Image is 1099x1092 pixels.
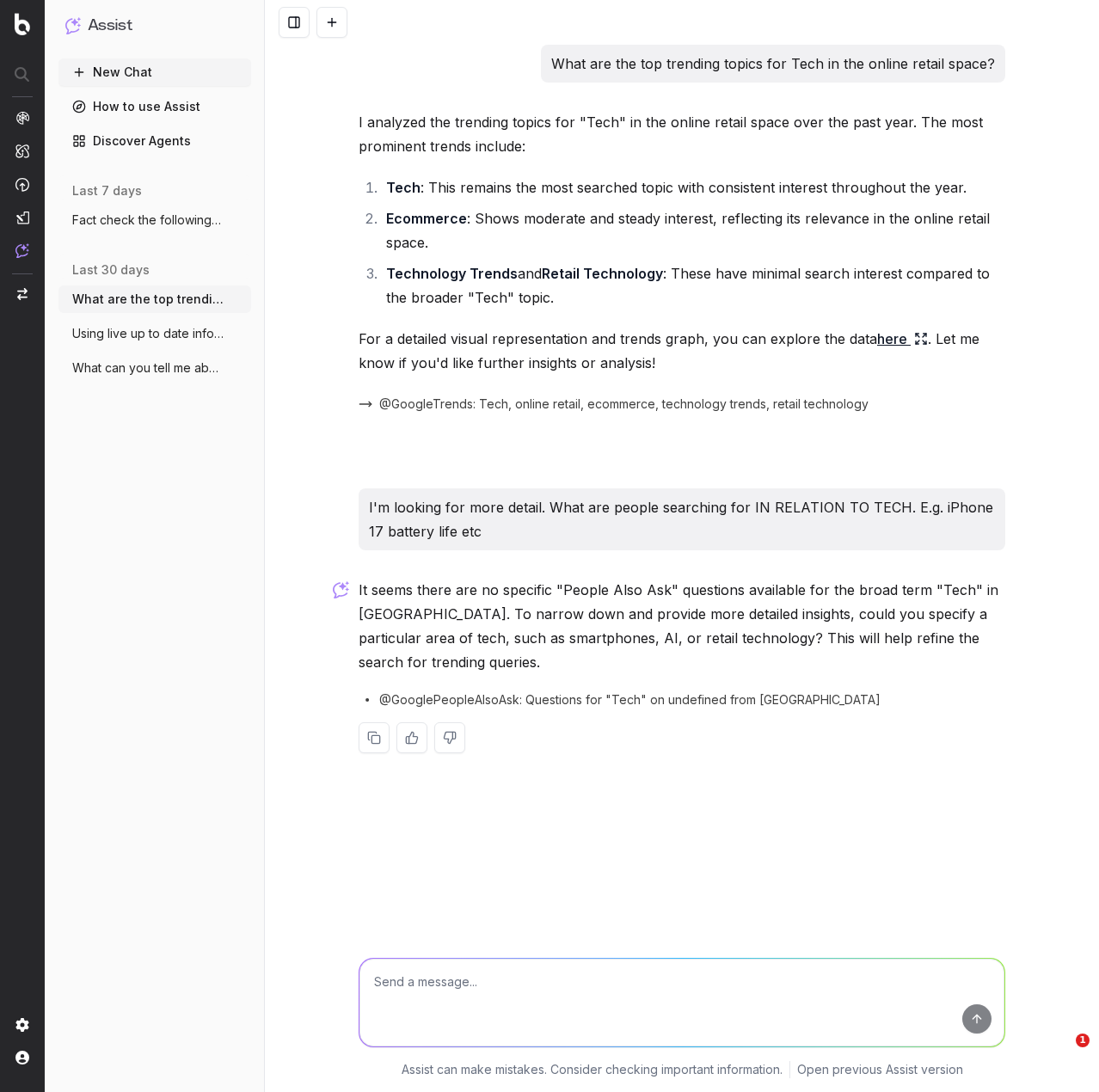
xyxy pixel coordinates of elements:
[359,396,869,413] button: @GoogleTrends: Tech, online retail, ecommerce, technology trends, retail technology
[369,495,995,543] p: I'm looking for more detail. What are people searching for IN RELATION TO TECH. E.g. iPhone 17 ba...
[65,17,81,34] img: Assist
[72,325,224,342] span: Using live up to date information as of
[381,206,1005,255] li: : Shows moderate and steady interest, reflecting its relevance in the online retail space.
[542,265,663,282] strong: Retail Technology
[15,243,29,258] img: Assist
[551,52,995,76] p: What are the top trending topics for Tech in the online retail space?
[88,14,132,38] h1: Assist
[58,127,251,155] a: Discover Agents
[15,211,29,224] img: Studio
[72,261,150,279] span: last 30 days
[386,265,518,282] strong: Technology Trends
[58,58,251,86] button: New Chat
[379,691,881,709] span: @GooglePeopleAlsoAsk: Questions for "Tech" on undefined from [GEOGRAPHIC_DATA]
[65,14,244,38] button: Assist
[15,144,29,158] img: Intelligence
[58,320,251,347] button: Using live up to date information as of
[72,359,224,377] span: What can you tell me about Garmin Watche
[15,13,30,35] img: Botify logo
[15,177,29,192] img: Activation
[15,1018,29,1032] img: Setting
[333,581,349,598] img: Botify assist logo
[359,578,1005,674] p: It seems there are no specific "People Also Ask" questions available for the broad term "Tech" in...
[359,327,1005,375] p: For a detailed visual representation and trends graph, you can explore the data . Let me know if ...
[386,210,467,227] strong: Ecommerce
[58,285,251,313] button: What are the top trending topics for Tec
[58,93,251,120] a: How to use Assist
[17,288,28,300] img: Switch project
[379,396,869,413] span: @GoogleTrends: Tech, online retail, ecommerce, technology trends, retail technology
[386,179,421,196] strong: Tech
[72,291,224,308] span: What are the top trending topics for Tec
[72,182,142,199] span: last 7 days
[797,1061,963,1078] a: Open previous Assist version
[359,110,1005,158] p: I analyzed the trending topics for "Tech" in the online retail space over the past year. The most...
[381,175,1005,199] li: : This remains the most searched topic with consistent interest throughout the year.
[381,261,1005,310] li: and : These have minimal search interest compared to the broader "Tech" topic.
[877,327,928,351] a: here
[58,354,251,382] button: What can you tell me about Garmin Watche
[72,212,224,229] span: Fact check the following according to of
[1041,1034,1082,1075] iframe: Intercom live chat
[15,111,29,125] img: Analytics
[1076,1034,1090,1047] span: 1
[15,1051,29,1064] img: My account
[402,1061,783,1078] p: Assist can make mistakes. Consider checking important information.
[58,206,251,234] button: Fact check the following according to of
